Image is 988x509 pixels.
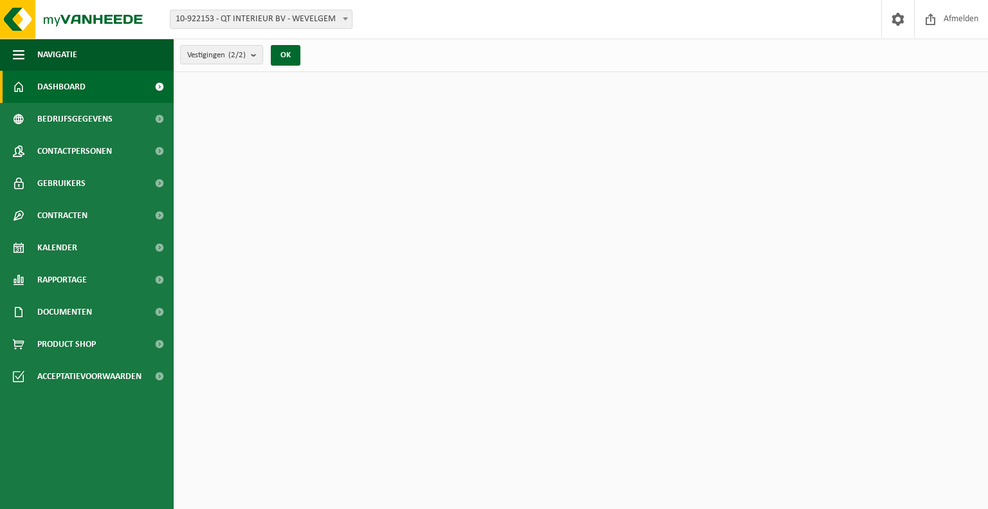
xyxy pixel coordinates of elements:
span: Vestigingen [187,46,246,65]
button: Vestigingen(2/2) [180,45,263,64]
span: Dashboard [37,71,86,103]
span: 10-922153 - QT INTERIEUR BV - WEVELGEM [170,10,352,28]
span: Product Shop [37,328,96,360]
span: Contracten [37,199,87,232]
span: Rapportage [37,264,87,296]
span: Documenten [37,296,92,328]
span: Bedrijfsgegevens [37,103,113,135]
span: Kalender [37,232,77,264]
span: Acceptatievoorwaarden [37,360,142,393]
button: OK [271,45,300,66]
count: (2/2) [228,51,246,59]
span: 10-922153 - QT INTERIEUR BV - WEVELGEM [170,10,352,29]
span: Gebruikers [37,167,86,199]
span: Navigatie [37,39,77,71]
span: Contactpersonen [37,135,112,167]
